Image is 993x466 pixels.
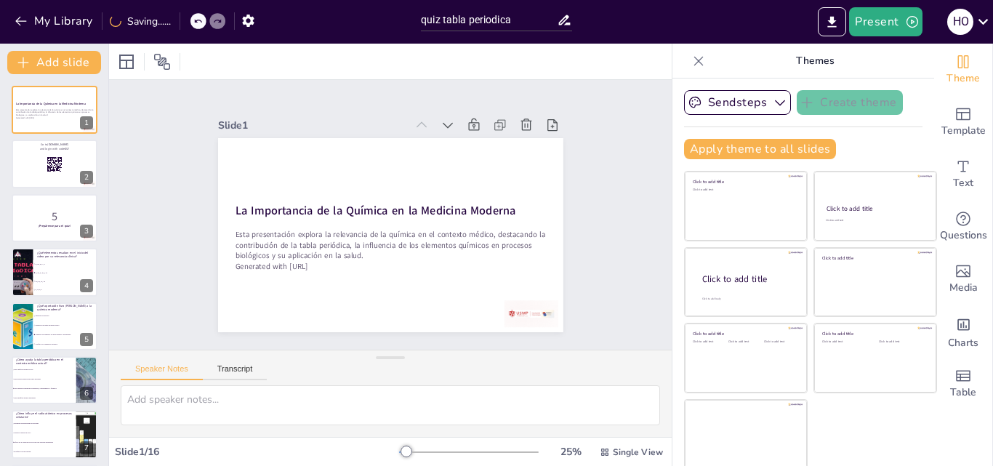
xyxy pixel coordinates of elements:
[14,378,75,379] span: Para predecir interacciones entre proteínas
[934,305,992,358] div: Add charts and graphs
[613,446,663,458] span: Single View
[80,279,93,292] div: 4
[12,140,97,188] div: 2
[879,340,925,344] div: Click to add text
[693,331,797,337] div: Click to add title
[115,50,138,73] div: Layout
[39,224,71,228] strong: ¡Prepárense para el quiz!
[949,280,978,296] span: Media
[421,9,557,31] input: Insert title
[16,146,93,150] p: and login with code
[553,445,588,459] div: 25 %
[36,315,97,316] span: Descubrió el electrón
[12,410,97,458] div: 7
[684,90,791,115] button: Sendsteps
[826,219,922,222] div: Click to add text
[14,397,75,398] span: Para identificar grupos sanguíneos
[934,358,992,410] div: Add a table
[247,140,510,269] strong: La Importancia de la Química en la Medicina Moderna
[12,302,97,350] div: 5
[267,56,444,145] div: Slide 1
[47,142,68,146] strong: [DOMAIN_NAME]
[80,116,93,129] div: 1
[693,188,797,192] div: Click to add text
[822,331,926,337] div: Click to add title
[110,15,171,28] div: Saving......
[849,7,922,36] button: Present
[728,340,761,344] div: Click to add text
[764,340,797,344] div: Click to add text
[12,86,97,134] div: 1
[947,9,973,35] div: H O
[818,7,846,36] button: Export to PowerPoint
[934,96,992,148] div: Add ready made slides
[16,358,72,366] p: ¿Cómo ayuda la tabla periódica en el contexto médico actual?
[36,324,97,326] span: Estableció las reglas del enlace iónico
[947,7,973,36] button: H O
[36,263,97,265] span: H, He, B, C, N
[7,51,101,74] button: Add slide
[946,71,980,87] span: Theme
[153,53,171,71] span: Position
[12,248,97,296] div: 4
[14,387,75,389] span: Para entender propiedades de minerales, oligoelementos y fármacos
[14,369,75,371] span: Para clasificar células por tipo
[12,356,97,404] div: 6
[16,102,86,105] strong: La Importancia de la Química en la Medicina Moderna
[12,194,97,242] div: 3
[121,364,203,380] button: Speaker Notes
[203,364,268,380] button: Transcript
[822,254,926,260] div: Click to add title
[14,433,75,434] span: Facilita la síntesis de DNA
[36,289,97,291] span: C, Si, P, S
[822,340,868,344] div: Click to add text
[16,142,93,147] p: Go to
[80,441,93,454] div: 7
[940,228,987,244] span: Questions
[16,411,72,419] p: ¿Cómo influye el radio atómico en procesos celulares?
[702,297,794,301] div: Click to add body
[36,281,97,282] span: Zn, Cu, Ag, Au
[80,333,93,346] div: 5
[934,253,992,305] div: Add images, graphics, shapes or video
[710,44,920,79] p: Themes
[14,451,75,452] span: Modifica el pH del plasma
[941,123,986,139] span: Template
[950,385,976,401] span: Table
[16,209,93,225] p: 5
[16,116,93,119] p: Generated with [URL]
[827,204,923,213] div: Click to add title
[953,175,973,191] span: Text
[934,148,992,201] div: Add text boxes
[797,90,903,115] button: Create theme
[702,273,795,286] div: Click to add title
[80,387,93,400] div: 6
[693,179,797,185] div: Click to add title
[80,225,93,238] div: 3
[115,445,399,459] div: Slide 1 / 16
[934,44,992,96] div: Change the overall theme
[16,108,93,116] p: Esta presentación explora la relevancia de la química en el contexto médico, destacando la contri...
[37,304,93,312] p: ¿Qué aportación hizo [PERSON_NAME] a la química moderna?
[14,423,75,425] span: Determina el metabolismo de proteínas
[11,9,99,33] button: My Library
[948,335,978,351] span: Charts
[36,343,97,345] span: Clasificó los compuestos orgánicos
[225,194,513,330] p: Generated with [URL]
[684,139,836,159] button: Apply theme to all slides
[934,201,992,253] div: Get real-time input from your audience
[36,334,97,335] span: Organizó los elementos por masa atómica y propiedades
[14,442,75,443] span: Influye en la capacidad de los iones para atravesar membranas
[230,164,526,320] p: Esta presentación explora la relevancia de la química en el contexto médico, destacando la contri...
[36,272,97,273] span: O, Na, K, Fe, I, Ca
[37,251,93,259] p: ¿Qué elementos resaltan en el inicio del video por su relevancia clínica?
[693,340,725,344] div: Click to add text
[80,171,93,184] div: 2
